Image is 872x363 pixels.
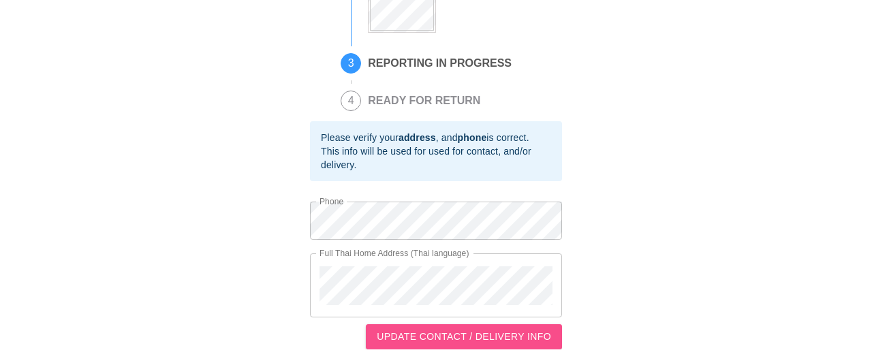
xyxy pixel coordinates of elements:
button: UPDATE CONTACT / DELIVERY INFO [366,324,562,349]
div: Please verify your , and is correct. [321,131,551,144]
span: 4 [341,91,360,110]
span: 3 [341,54,360,73]
h2: REPORTING IN PROGRESS [368,57,512,69]
span: UPDATE CONTACT / DELIVERY INFO [377,328,551,345]
b: address [399,132,436,143]
h2: READY FOR RETURN [368,95,480,107]
div: This info will be used for used for contact, and/or delivery. [321,144,551,172]
b: phone [458,132,487,143]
